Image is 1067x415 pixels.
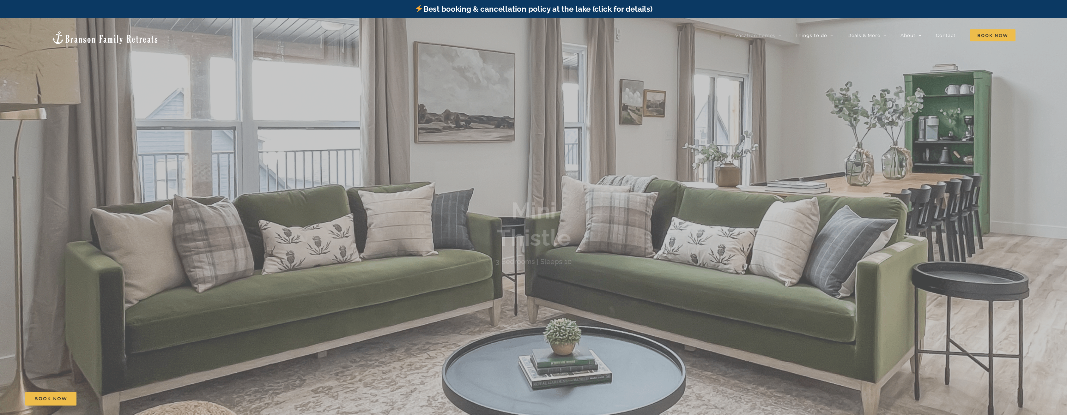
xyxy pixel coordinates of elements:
[936,33,956,38] span: Contact
[735,29,1015,42] nav: Main Menu
[735,33,775,38] span: Vacation homes
[900,33,916,38] span: About
[52,31,159,45] img: Branson Family Retreats Logo
[415,5,423,12] img: ⚡️
[796,29,833,42] a: Things to do
[936,29,956,42] a: Contact
[34,396,67,401] span: Book Now
[25,392,76,406] a: Book Now
[970,29,1015,41] span: Book Now
[495,257,572,266] h4: 3 Bedrooms | Sleeps 10
[496,197,571,251] b: Mini Thistle
[847,33,880,38] span: Deals & More
[847,29,886,42] a: Deals & More
[415,4,652,14] a: Best booking & cancellation policy at the lake (click for details)
[796,33,827,38] span: Things to do
[735,29,781,42] a: Vacation homes
[900,29,922,42] a: About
